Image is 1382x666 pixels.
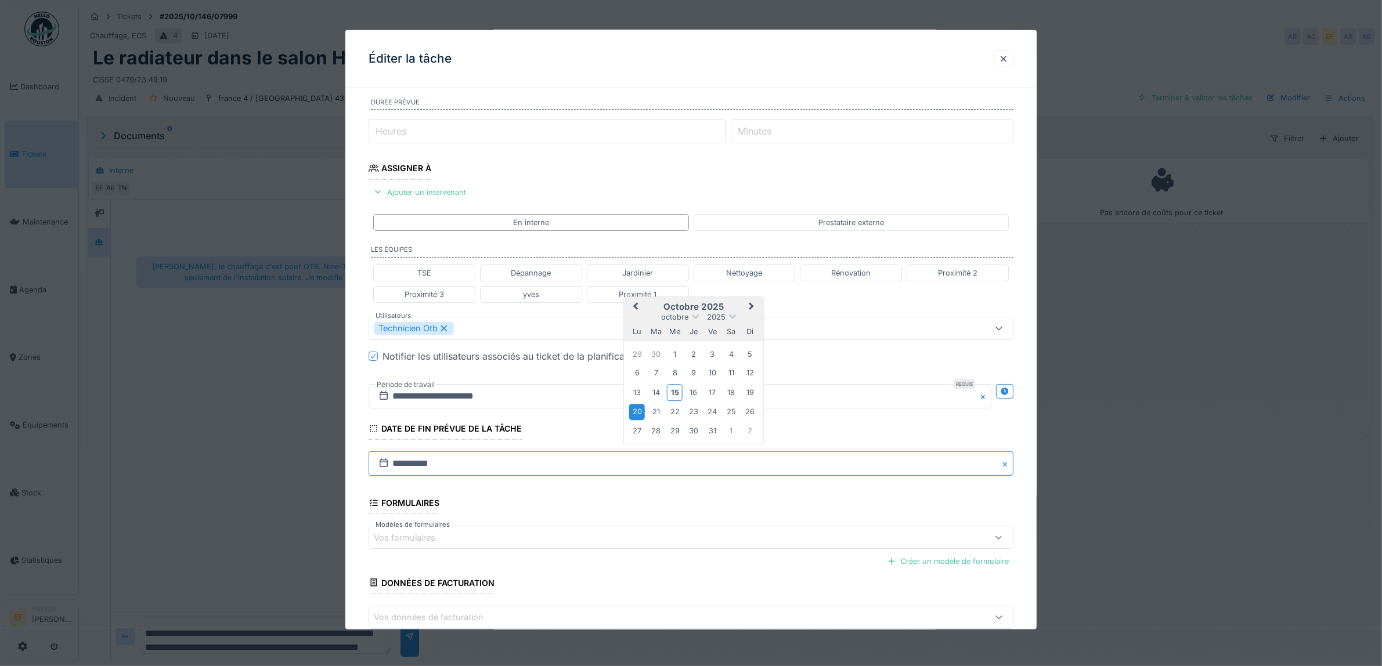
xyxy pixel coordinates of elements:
[513,216,549,227] div: En interne
[622,267,653,278] div: Jardinier
[726,267,762,278] div: Nettoyage
[705,404,720,419] div: Choose vendredi 24 octobre 2025
[882,553,1013,569] div: Créer un modèle de formulaire
[723,365,739,381] div: Choose samedi 11 octobre 2025
[705,365,720,381] div: Choose vendredi 10 octobre 2025
[648,365,664,381] div: Choose mardi 7 octobre 2025
[369,420,522,440] div: Date de fin prévue de la tâche
[625,298,644,317] button: Previous Month
[374,322,454,335] div: Technicien Otb
[685,365,701,381] div: Choose jeudi 9 octobre 2025
[523,289,539,300] div: yves
[383,349,641,363] div: Notifier les utilisateurs associés au ticket de la planification
[979,384,991,408] button: Close
[648,324,664,339] div: mardi
[685,346,701,362] div: Choose jeudi 2 octobre 2025
[648,385,664,400] div: Choose mardi 14 octobre 2025
[511,267,551,278] div: Dépannage
[708,313,726,321] span: 2025
[662,313,689,321] span: octobre
[705,423,720,439] div: Choose vendredi 31 octobre 2025
[818,216,884,227] div: Prestataire externe
[629,423,645,439] div: Choose lundi 27 octobre 2025
[373,520,452,530] label: Modèles de formulaires
[667,365,683,381] div: Choose mercredi 8 octobre 2025
[705,324,720,339] div: vendredi
[629,346,645,362] div: Choose lundi 29 septembre 2025
[723,385,739,400] div: Choose samedi 18 octobre 2025
[742,324,758,339] div: dimanche
[723,404,739,419] div: Choose samedi 25 octobre 2025
[744,298,762,317] button: Next Month
[648,346,664,362] div: Choose mardi 30 septembre 2025
[417,267,431,278] div: TSE
[369,574,495,593] div: Données de facturation
[667,346,683,362] div: Choose mercredi 1 octobre 2025
[629,404,645,419] div: Choose lundi 20 octobre 2025
[705,385,720,400] div: Choose vendredi 17 octobre 2025
[629,365,645,381] div: Choose lundi 6 octobre 2025
[685,404,701,419] div: Choose jeudi 23 octobre 2025
[624,302,763,312] h2: octobre 2025
[685,423,701,439] div: Choose jeudi 30 octobre 2025
[723,346,739,362] div: Choose samedi 4 octobre 2025
[629,324,645,339] div: lundi
[371,245,1013,258] label: Les équipes
[627,345,759,440] div: Month octobre, 2025
[685,385,701,400] div: Choose jeudi 16 octobre 2025
[742,404,758,419] div: Choose dimanche 26 octobre 2025
[667,324,683,339] div: mercredi
[648,404,664,419] div: Choose mardi 21 octobre 2025
[619,289,656,300] div: Proximité 1
[369,494,439,514] div: Formulaires
[369,160,431,179] div: Assigner à
[742,346,758,362] div: Choose dimanche 5 octobre 2025
[667,423,683,439] div: Choose mercredi 29 octobre 2025
[373,311,413,321] label: Utilisateurs
[369,184,471,200] div: Ajouter un intervenant
[705,346,720,362] div: Choose vendredi 3 octobre 2025
[648,423,664,439] div: Choose mardi 28 octobre 2025
[723,423,739,439] div: Choose samedi 1 novembre 2025
[369,52,452,66] h3: Éditer la tâche
[667,404,683,419] div: Choose mercredi 22 octobre 2025
[742,365,758,381] div: Choose dimanche 12 octobre 2025
[374,531,452,544] div: Vos formulaires
[742,385,758,400] div: Choose dimanche 19 octobre 2025
[685,324,701,339] div: jeudi
[938,267,977,278] div: Proximité 2
[373,124,409,137] label: Heures
[371,97,1013,110] label: Durée prévue
[831,267,871,278] div: Rénovation
[629,385,645,400] div: Choose lundi 13 octobre 2025
[1001,451,1013,476] button: Close
[376,378,436,391] label: Période de travail
[735,124,774,137] label: Minutes
[742,423,758,439] div: Choose dimanche 2 novembre 2025
[374,611,500,624] div: Vos données de facturation
[954,379,975,389] div: Requis
[667,384,683,401] div: Choose mercredi 15 octobre 2025
[405,289,444,300] div: Proximité 3
[723,324,739,339] div: samedi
